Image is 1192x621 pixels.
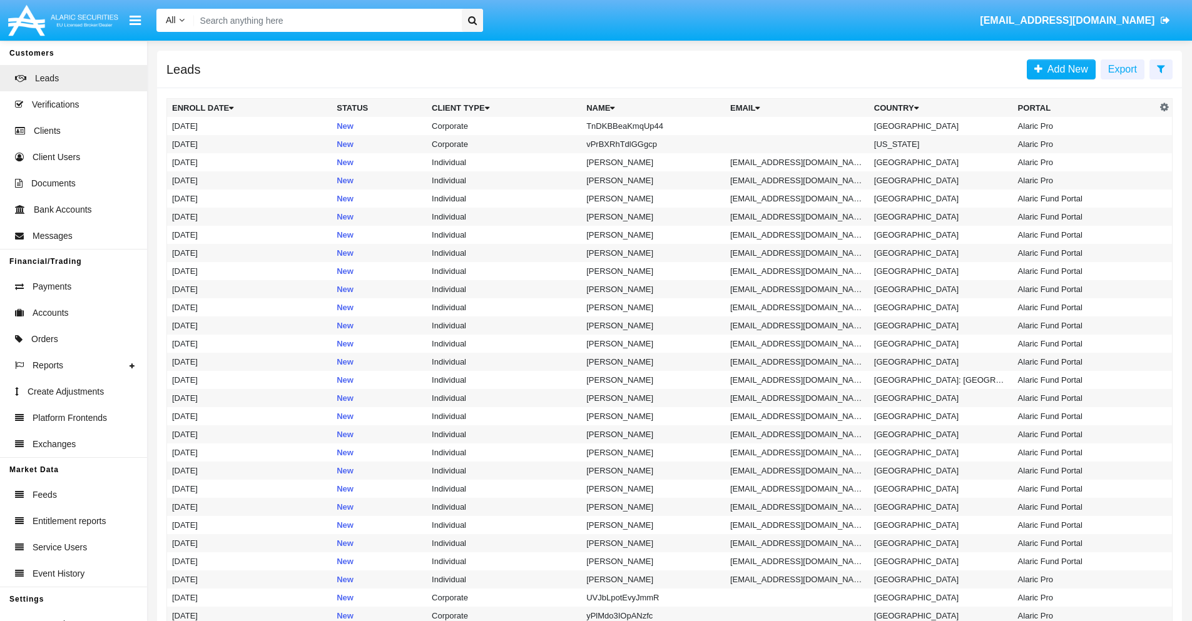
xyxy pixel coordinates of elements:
td: Individual [427,353,581,371]
td: Individual [427,516,581,534]
td: [PERSON_NAME] [581,335,725,353]
td: [EMAIL_ADDRESS][DOMAIN_NAME] [725,425,869,443]
td: [GEOGRAPHIC_DATA] [869,462,1013,480]
td: [GEOGRAPHIC_DATA] [869,389,1013,407]
span: Export [1108,64,1137,74]
td: Alaric Fund Portal [1013,480,1157,498]
td: Individual [427,425,581,443]
td: [GEOGRAPHIC_DATA] [869,208,1013,226]
td: New [332,353,427,371]
span: Service Users [33,541,87,554]
td: [DATE] [167,552,332,570]
td: Corporate [427,588,581,607]
td: [DATE] [167,480,332,498]
td: New [332,407,427,425]
td: [EMAIL_ADDRESS][DOMAIN_NAME] [725,443,869,462]
input: Search [194,9,457,32]
td: [GEOGRAPHIC_DATA] [869,443,1013,462]
span: Add New [1042,64,1088,74]
td: [GEOGRAPHIC_DATA] [869,588,1013,607]
td: Individual [427,480,581,498]
td: [PERSON_NAME] [581,552,725,570]
td: New [332,280,427,298]
td: New [332,189,427,208]
td: [PERSON_NAME] [581,244,725,262]
td: New [332,226,427,244]
td: New [332,425,427,443]
td: Alaric Fund Portal [1013,189,1157,208]
td: [DATE] [167,371,332,389]
td: [DATE] [167,262,332,280]
td: [EMAIL_ADDRESS][DOMAIN_NAME] [725,353,869,371]
td: Individual [427,244,581,262]
td: Individual [427,462,581,480]
td: [GEOGRAPHIC_DATA] [869,534,1013,552]
td: [GEOGRAPHIC_DATA] [869,189,1013,208]
a: Add New [1027,59,1096,79]
span: Orders [31,333,58,346]
td: [PERSON_NAME] [581,262,725,280]
td: [GEOGRAPHIC_DATA] [869,280,1013,298]
td: New [332,244,427,262]
td: New [332,298,427,316]
td: Alaric Fund Portal [1013,425,1157,443]
span: Accounts [33,306,69,320]
td: New [332,316,427,335]
th: Country [869,99,1013,118]
td: [PERSON_NAME] [581,280,725,298]
td: [EMAIL_ADDRESS][DOMAIN_NAME] [725,226,869,244]
td: TnDKBBeaKmqUp44 [581,117,725,135]
td: Individual [427,189,581,208]
td: [GEOGRAPHIC_DATA] [869,262,1013,280]
td: [PERSON_NAME] [581,371,725,389]
td: [PERSON_NAME] [581,298,725,316]
a: All [156,14,194,27]
td: [GEOGRAPHIC_DATA] [869,117,1013,135]
td: [DATE] [167,462,332,480]
td: Alaric Fund Portal [1013,407,1157,425]
td: Individual [427,443,581,462]
th: Portal [1013,99,1157,118]
td: [PERSON_NAME] [581,189,725,208]
td: Individual [427,280,581,298]
td: New [332,135,427,153]
td: [GEOGRAPHIC_DATA] [869,244,1013,262]
td: Alaric Fund Portal [1013,335,1157,353]
td: [PERSON_NAME] [581,153,725,171]
td: [PERSON_NAME] [581,171,725,189]
td: Alaric Pro [1013,117,1157,135]
td: [DATE] [167,135,332,153]
td: Individual [427,335,581,353]
td: UVJbLpotEvyJmmR [581,588,725,607]
td: New [332,588,427,607]
td: Alaric Pro [1013,570,1157,588]
td: Alaric Pro [1013,171,1157,189]
td: [PERSON_NAME] [581,425,725,443]
a: [EMAIL_ADDRESS][DOMAIN_NAME] [974,3,1176,38]
td: New [332,498,427,516]
td: [GEOGRAPHIC_DATA] [869,335,1013,353]
td: [DATE] [167,443,332,462]
td: New [332,552,427,570]
span: [EMAIL_ADDRESS][DOMAIN_NAME] [980,15,1154,26]
td: Individual [427,171,581,189]
td: [DATE] [167,226,332,244]
td: [EMAIL_ADDRESS][DOMAIN_NAME] [725,298,869,316]
td: [GEOGRAPHIC_DATA] [869,570,1013,588]
td: [EMAIL_ADDRESS][DOMAIN_NAME] [725,407,869,425]
td: [DATE] [167,425,332,443]
img: Logo image [6,2,120,39]
td: [EMAIL_ADDRESS][DOMAIN_NAME] [725,570,869,588]
td: [PERSON_NAME] [581,353,725,371]
td: Alaric Fund Portal [1013,244,1157,262]
td: [GEOGRAPHIC_DATA] [869,226,1013,244]
td: [EMAIL_ADDRESS][DOMAIN_NAME] [725,171,869,189]
td: Alaric Pro [1013,135,1157,153]
td: New [332,570,427,588]
td: [GEOGRAPHIC_DATA] [869,153,1013,171]
td: [PERSON_NAME] [581,389,725,407]
span: Documents [31,177,76,190]
td: Alaric Fund Portal [1013,462,1157,480]
td: [GEOGRAPHIC_DATA] [869,516,1013,534]
td: New [332,516,427,534]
